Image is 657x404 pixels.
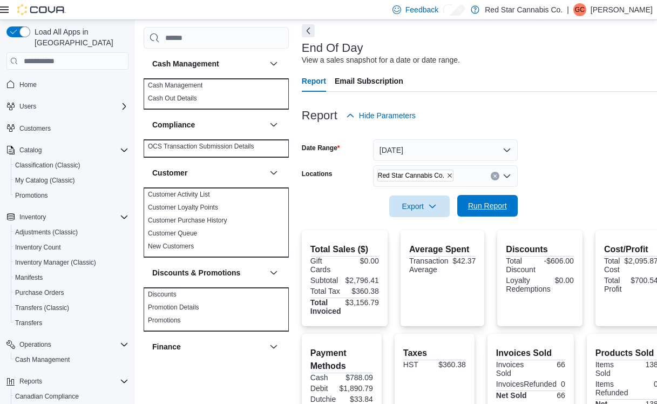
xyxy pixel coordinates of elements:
[15,256,128,269] span: Inventory Manager (Classic)
[148,304,199,311] a: Promotion Details
[496,380,557,388] div: InvoicesRefunded
[267,118,280,131] button: Compliance
[17,4,66,15] img: Cova
[15,189,128,202] span: Promotions
[11,270,133,285] button: Manifests
[152,58,265,69] button: Cash Management
[310,287,343,295] div: Total Tax
[11,389,133,404] button: Canadian Compliance
[152,267,265,278] button: Discounts & Promotions
[19,377,42,386] span: Reports
[15,286,64,299] a: Purchase Orders
[148,217,227,224] a: Customer Purchase History
[573,3,586,16] div: Gianfranco Catalano
[506,276,551,293] div: Loyalty Redemptions
[15,228,78,237] span: Adjustments (Classic)
[148,143,254,150] a: OCS Transaction Submission Details
[567,3,569,16] p: |
[15,243,61,252] span: Inventory Count
[11,158,133,173] button: Classification (Classic)
[302,170,333,178] label: Locations
[2,337,133,352] button: Operations
[152,167,265,178] button: Customer
[19,213,46,221] span: Inventory
[506,243,574,256] h2: Discounts
[389,196,450,217] span: Export
[11,352,133,367] button: Cash Management
[377,170,453,181] span: Red Star Cannabis Co.
[267,340,280,353] button: Finance
[152,341,181,352] h3: Finance
[310,347,373,373] h2: Payment Methods
[267,166,280,179] button: Customer
[485,3,563,16] p: Red Star Cannabis Co.
[15,286,128,299] span: Purchase Orders
[15,273,43,282] span: Manifests
[19,80,37,89] span: Home
[15,301,69,314] a: Transfers (Classic)
[11,315,133,331] button: Transfers
[595,360,625,378] div: Items Sold
[15,390,128,403] span: Canadian Compliance
[359,110,416,121] span: Hide Parameters
[15,226,78,239] a: Adjustments (Classic)
[2,120,133,136] button: Customers
[302,70,326,92] span: Report
[15,317,128,329] span: Transfers
[148,243,194,250] a: New Customers
[347,287,379,295] div: $360.38
[11,188,133,203] button: Promotions
[503,172,511,180] button: Open list of options
[267,266,280,279] button: Discounts & Promotions
[19,78,37,91] a: Home
[15,241,128,254] span: Inventory Count
[491,172,499,180] button: Clear input
[533,360,565,369] div: 66
[15,174,128,187] span: My Catalog (Classic)
[403,347,466,360] h2: Taxes
[267,57,280,70] button: Cash Management
[148,204,218,211] a: Customer Loyalty Points
[310,373,340,382] div: Cash
[19,338,128,351] span: Operations
[15,304,69,312] span: Transfers (Classic)
[302,144,340,152] label: Date Range
[409,257,449,274] div: Transaction Average
[346,298,379,307] div: $3,156.79
[506,257,538,274] div: Total Discount
[2,210,133,225] button: Inventory
[15,161,80,170] span: Classification (Classic)
[19,144,42,157] button: Catalog
[405,4,438,15] span: Feedback
[403,360,432,369] div: HST
[152,167,187,178] h3: Customer
[11,300,133,315] button: Transfers (Classic)
[19,146,42,154] span: Catalog
[15,353,70,366] a: Cash Management
[2,143,133,158] button: Catalog
[443,4,465,16] input: Dark Mode
[19,338,51,351] button: Operations
[15,301,128,314] span: Transfers (Classic)
[15,390,79,403] a: Canadian Compliance
[344,373,373,382] div: $788.09
[19,124,51,133] span: Customers
[19,211,46,224] button: Inventory
[148,230,197,237] a: Customer Queue
[15,241,61,254] a: Inventory Count
[19,100,128,113] span: Users
[152,119,195,130] h3: Compliance
[15,355,70,364] span: Cash Management
[595,380,628,397] div: Items Refunded
[344,395,373,403] div: $33.84
[19,122,51,135] a: Customers
[15,191,48,200] span: Promotions
[457,195,518,217] button: Run Report
[302,55,460,66] div: View a sales snapshot for a date or date range.
[15,226,128,239] span: Adjustments (Classic)
[409,243,476,256] h2: Average Spent
[346,276,379,285] div: $2,796.41
[15,159,80,172] a: Classification (Classic)
[561,380,565,388] div: 0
